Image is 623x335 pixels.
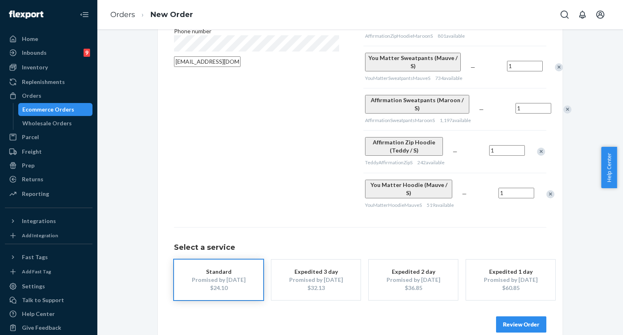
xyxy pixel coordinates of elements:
span: — [470,64,475,71]
div: Promised by [DATE] [381,276,446,284]
a: Prep [5,159,92,172]
div: $24.10 [186,284,251,292]
div: $60.85 [478,284,543,292]
span: YouMatterSweatpantsMauveS [365,75,430,81]
input: Quantity [507,61,543,71]
a: Add Integration [5,231,92,241]
span: 519 available [427,202,454,208]
button: Review Order [496,316,546,333]
a: Home [5,32,92,45]
a: Orders [5,89,92,102]
div: Home [22,35,38,43]
button: StandardPromised by [DATE]$24.10 [174,260,263,300]
a: Orders [110,10,135,19]
ol: breadcrumbs [104,3,200,27]
div: Add Fast Tag [22,268,51,275]
div: Integrations [22,217,56,225]
div: Remove Item [555,63,563,71]
div: Expedited 1 day [478,268,543,276]
div: Reporting [22,190,49,198]
button: Affirmation Zip Hoodie (Teddy / S) [365,137,443,156]
div: Talk to Support [22,296,64,304]
button: Give Feedback [5,321,92,334]
div: $32.13 [284,284,348,292]
span: — [462,190,467,197]
div: Inbounds [22,49,47,57]
a: Parcel [5,131,92,144]
div: Expedited 3 day [284,268,348,276]
button: Expedited 3 dayPromised by [DATE]$32.13 [271,260,361,300]
div: Inventory [22,63,48,71]
a: Inventory [5,61,92,74]
a: Wholesale Orders [18,117,93,130]
a: Returns [5,173,92,186]
div: Returns [22,175,43,183]
div: Expedited 2 day [381,268,446,276]
button: Open Search Box [556,6,573,23]
a: Talk to Support [5,294,92,307]
img: Flexport logo [9,11,43,19]
a: Inbounds9 [5,46,92,59]
div: Fast Tags [22,253,48,261]
div: Remove Item [537,148,545,156]
div: Promised by [DATE] [284,276,348,284]
div: Parcel [22,133,39,141]
button: Expedited 1 dayPromised by [DATE]$60.85 [466,260,555,300]
div: Promised by [DATE] [478,276,543,284]
input: Email (Only Required for International) [174,56,241,67]
div: Replenishments [22,78,65,86]
div: Add Integration [22,232,58,239]
a: Reporting [5,187,92,200]
div: Orders [22,92,41,100]
button: Affirmation Sweatpants (Maroon / S) [365,95,469,114]
span: YouMatterHoodieMauveS [365,202,422,208]
div: Settings [22,282,45,290]
input: Quantity [516,103,551,114]
div: Ecommerce Orders [22,105,74,114]
span: AffirmationSweatpantsMaroonS [365,117,435,123]
a: New Order [150,10,193,19]
div: $36.85 [381,284,446,292]
div: Remove Item [563,105,571,114]
span: 734 available [435,75,462,81]
a: Settings [5,280,92,293]
button: Close Navigation [76,6,92,23]
span: You Matter Sweatpants (Mauve / S) [368,54,458,69]
div: Freight [22,148,42,156]
button: Expedited 2 dayPromised by [DATE]$36.85 [369,260,458,300]
button: You Matter Sweatpants (Mauve / S) [365,53,461,71]
div: Help Center [22,310,55,318]
span: Affirmation Zip Hoodie (Teddy / S) [373,139,435,154]
div: 9 [84,49,90,57]
span: Affirmation Sweatpants (Maroon / S) [371,97,464,112]
a: Add Fast Tag [5,267,92,277]
button: Help Center [601,147,617,188]
a: Freight [5,145,92,158]
a: Help Center [5,307,92,320]
button: You Matter Hoodie (Mauve / S) [365,180,452,198]
a: Ecommerce Orders [18,103,93,116]
span: Phone number [174,28,211,34]
div: Wholesale Orders [22,119,72,127]
span: AffirmationZipHoodieMaroonS [365,33,433,39]
span: — [479,106,484,113]
div: Prep [22,161,34,170]
input: Quantity [489,145,525,156]
h1: Select a service [174,244,546,252]
div: Remove Item [546,190,554,198]
button: Integrations [5,215,92,228]
span: TeddyAffirmationZipS [365,159,412,165]
button: Open account menu [592,6,608,23]
div: Promised by [DATE] [186,276,251,284]
input: Quantity [498,188,534,198]
div: Give Feedback [22,324,61,332]
span: 1,197 available [440,117,471,123]
span: 242 available [417,159,445,165]
button: Fast Tags [5,251,92,264]
button: Open notifications [574,6,591,23]
span: 801 available [438,33,465,39]
a: Replenishments [5,75,92,88]
div: Standard [186,268,251,276]
span: You Matter Hoodie (Mauve / S) [370,181,447,196]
